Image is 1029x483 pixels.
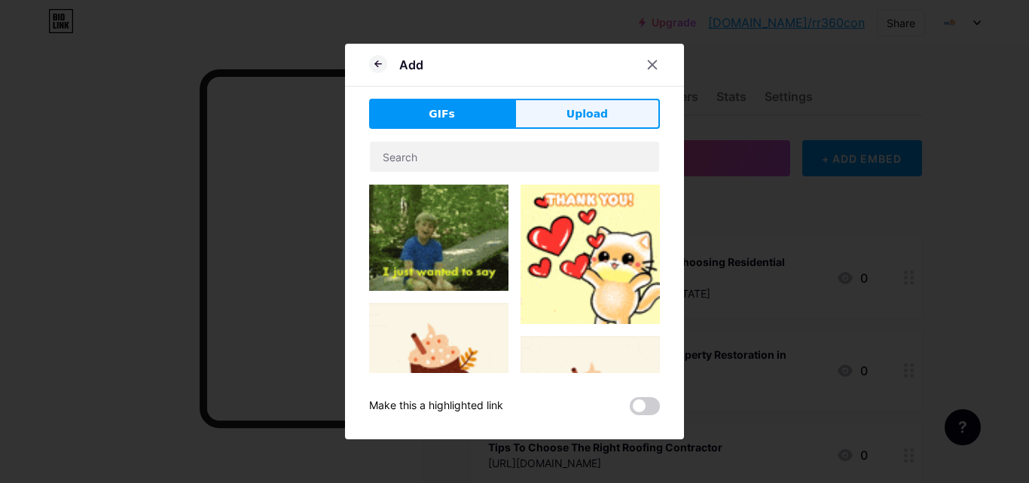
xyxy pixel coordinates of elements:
img: Gihpy [369,185,508,291]
button: GIFs [369,99,514,129]
input: Search [370,142,659,172]
span: Upload [566,106,608,122]
span: GIFs [429,106,455,122]
div: Make this a highlighted link [369,397,503,415]
button: Upload [514,99,660,129]
div: Add [399,56,423,74]
img: Gihpy [521,185,660,324]
img: Gihpy [369,303,508,442]
img: Gihpy [521,336,660,475]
